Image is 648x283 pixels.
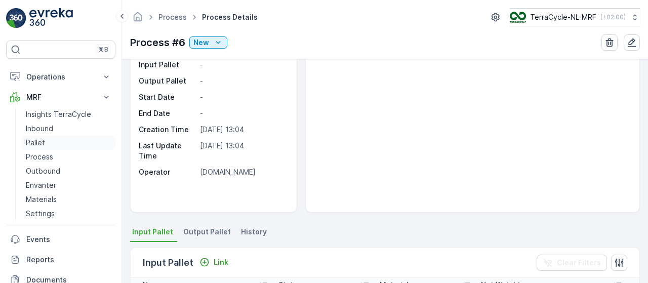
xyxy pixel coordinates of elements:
[139,76,196,86] p: Output Pallet
[139,141,196,161] p: Last Update Time
[26,72,95,82] p: Operations
[139,60,196,70] p: Input Pallet
[26,92,95,102] p: MRF
[26,209,55,219] p: Settings
[600,13,626,21] p: ( +02:00 )
[510,8,640,26] button: TerraCycle-NL-MRF(+02:00)
[132,15,143,24] a: Homepage
[98,46,108,54] p: ⌘B
[26,124,53,134] p: Inbound
[22,207,115,221] a: Settings
[22,107,115,122] a: Insights TerraCycle
[183,227,231,237] span: Output Pallet
[510,12,526,23] img: TC_v739CUj.png
[200,12,260,22] span: Process Details
[22,164,115,178] a: Outbound
[200,108,286,118] p: -
[214,257,228,267] p: Link
[200,60,286,70] p: -
[195,256,232,268] button: Link
[530,12,596,22] p: TerraCycle-NL-MRF
[22,178,115,192] a: Envanter
[139,92,196,102] p: Start Date
[139,167,196,177] p: Operator
[6,67,115,87] button: Operations
[22,192,115,207] a: Materials
[200,141,286,161] p: [DATE] 13:04
[26,255,111,265] p: Reports
[22,150,115,164] a: Process
[132,227,173,237] span: Input Pallet
[6,8,26,28] img: logo
[241,227,267,237] span: History
[200,125,286,135] p: [DATE] 13:04
[22,136,115,150] a: Pallet
[26,166,60,176] p: Outbound
[139,108,196,118] p: End Date
[557,258,601,268] p: Clear Filters
[189,36,227,49] button: New
[26,109,91,119] p: Insights TerraCycle
[193,37,209,48] p: New
[26,152,53,162] p: Process
[26,180,56,190] p: Envanter
[139,125,196,135] p: Creation Time
[26,234,111,245] p: Events
[29,8,73,28] img: logo_light-DOdMpM7g.png
[6,250,115,270] a: Reports
[130,35,185,50] p: Process #6
[200,167,286,177] p: [DOMAIN_NAME]
[143,256,193,270] p: Input Pallet
[26,138,45,148] p: Pallet
[6,87,115,107] button: MRF
[26,194,57,205] p: Materials
[537,255,607,271] button: Clear Filters
[200,76,286,86] p: -
[6,229,115,250] a: Events
[200,92,286,102] p: -
[158,13,187,21] a: Process
[22,122,115,136] a: Inbound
